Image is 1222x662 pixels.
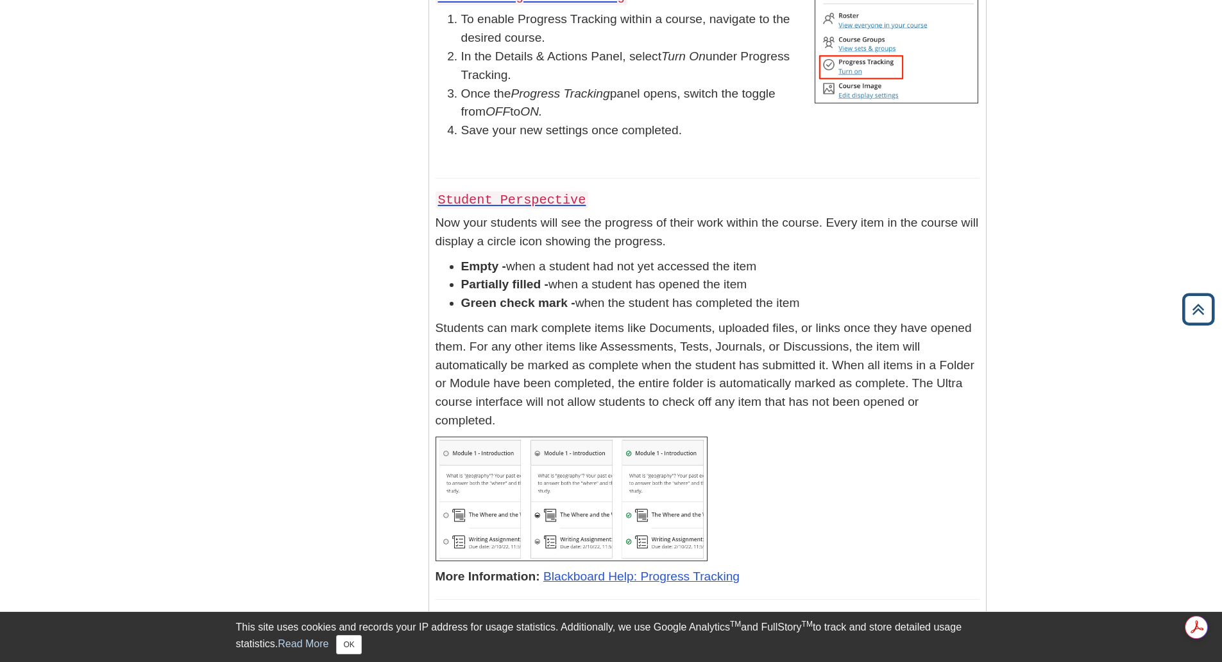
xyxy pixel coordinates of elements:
li: Once the panel opens, switch the toggle from to [461,85,980,122]
strong: Partially filled [461,277,541,291]
em: OFF [486,105,510,118]
li: when the student has completed the item [461,294,980,313]
p: Now your students will see the progress of their work within the course. Every item in the course... [436,214,980,251]
strong: - [571,296,575,309]
strong: Green check mark [461,296,568,309]
img: Progress Tracking Icons [436,437,708,562]
p: Students can mark complete items like Documents, uploaded files, or links once they have opened t... [436,319,980,430]
em: ON. [520,105,542,118]
a: Read More [278,638,328,649]
button: Close [336,635,361,654]
em: Progress Tracking [511,87,609,100]
sup: TM [802,620,813,629]
a: Blackboard Help: Progress Tracking [543,570,740,583]
strong: - [545,277,548,291]
code: Student Perspective [436,191,589,209]
li: when a student has opened the item [461,275,980,294]
sup: TM [730,620,741,629]
a: Back to Top [1178,301,1219,318]
div: This site uses cookies and records your IP address for usage statistics. Additionally, we use Goo... [236,620,987,654]
li: Save your new settings once completed. [461,121,980,140]
li: To enable Progress Tracking within a course, navigate to the desired course. [461,10,980,48]
li: In the Details & Actions Panel, select under Progress Tracking. [461,48,980,85]
strong: More Information: [436,570,540,583]
li: when a student had not yet accessed the item [461,257,980,276]
em: Turn On [661,49,706,63]
strong: Empty - [461,259,506,273]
